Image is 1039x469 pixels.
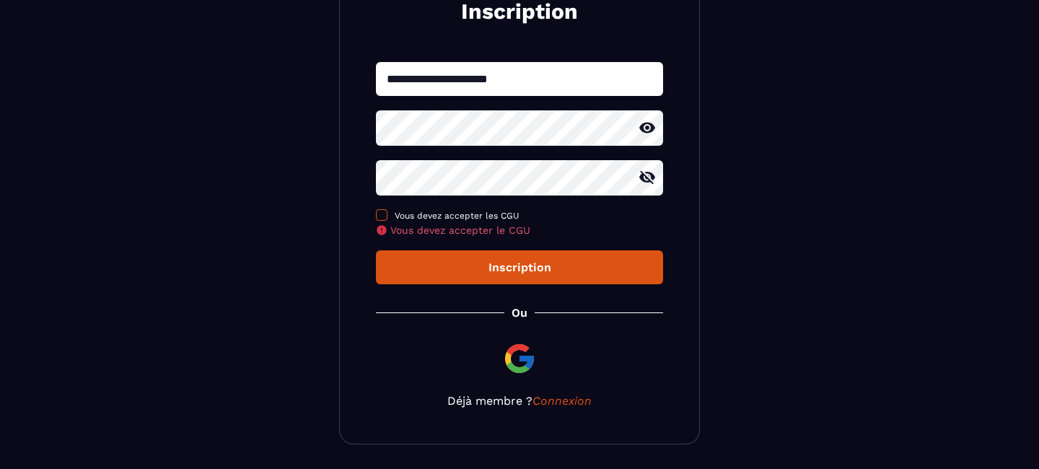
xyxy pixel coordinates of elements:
button: Inscription [376,250,663,284]
div: Inscription [387,260,652,274]
p: Ou [512,306,527,320]
span: Vous devez accepter les CGU [395,211,519,221]
p: Déjà membre ? [376,394,663,408]
a: Connexion [532,394,592,408]
img: google [502,341,537,376]
span: Vous devez accepter le CGU [390,224,530,236]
